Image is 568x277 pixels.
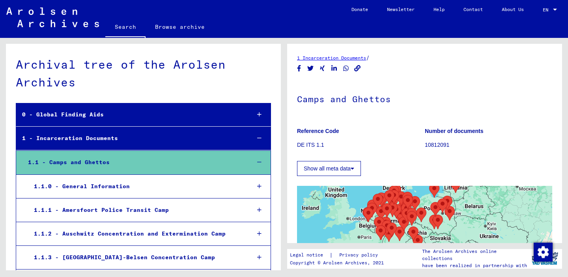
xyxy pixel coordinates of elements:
button: Show all meta data [297,161,361,176]
div: 1.1.1 - Amersfoort Police Transit Camp [28,202,244,218]
div: Westerbork Assembly and Transit Camp [373,194,383,208]
div: Mecheln (Malines) SS Deportation Camp [363,208,374,222]
div: Groß-Rosen Concentration Camp [416,208,426,222]
button: Share on Xing [318,64,327,73]
p: The Arolsen Archives online collections [422,248,528,262]
span: EN [543,7,551,13]
p: Copyright © Arolsen Archives, 2021 [290,259,387,266]
div: Warsaw Ghetto and Concentration Camp [437,198,448,213]
div: Litzmannstadt (Lodz) Ghetto and "Polen-Jugendverwahrlager" /Detention Camp for Polish Juveniles [430,202,441,217]
a: 1 Incarceration Documents [297,55,366,61]
div: Theresienstadt Ghetto [407,211,417,226]
div: Flossenbürg Concentration Camp [399,217,409,231]
div: Auschwitz Concentration and Extermination Camp [429,215,439,229]
div: Concentration Camps Wittmoor, Fuhlsbüttel and Neuengamme [396,191,406,206]
div: Lichtenburg Concentration Camp [401,203,411,217]
div: Concentration Camp Kemna [376,206,386,221]
div: Concentration Camp Sonnenburg [410,196,420,211]
div: Sandbostel Absorption Camp [384,190,394,205]
div: Amersfoort Police Transit Camp [367,200,377,214]
button: Share on Facebook [295,64,303,73]
div: Hinzert Special SS Camp [374,217,384,231]
div: Schutzhaftlager Hohnstein [407,208,417,223]
img: yv_logo.png [530,249,560,268]
div: | [290,251,387,259]
div: Kauen (Kaunas, Kowno) Ghetto [450,178,461,193]
div: Lublin (Majdanek) Concentration Camp [445,206,455,221]
div: Ravensbrück Concentration Camp [402,192,413,206]
div: Welzheim Concentration Camp (Protective Custody Camp) [387,223,397,237]
button: Share on Twitter [306,64,315,73]
div: 1 - Incarceration Documents [16,131,244,146]
a: Search [105,17,146,38]
div: Schirmeck-Vorbruck Concentration Camp [376,225,386,240]
button: Copy link [353,64,362,73]
div: Sachsenhausen Concentration Camp [403,195,413,210]
div: Sachsenburg Concentration Camp [402,208,412,223]
button: Share on LinkedIn [330,64,338,73]
div: Niederhagen (Wewelsburg) Concentration Camp [382,203,392,218]
img: Arolsen_neg.svg [6,7,99,27]
a: Browse archive [146,17,214,36]
b: Number of documents [425,128,484,134]
div: Herzogenbusch-Vught Concentration Camp [367,203,377,217]
div: Mauthausen Concentration Camp [408,226,419,241]
div: Kislau Concentration Camp [382,220,392,235]
div: Neuengamme Concentration Camp [389,190,399,204]
div: Treblinka Labour Camp [442,196,452,210]
a: Privacy policy [333,251,387,259]
div: Mittelbau (Dora) Concentration Camp [391,204,402,219]
div: Natzweiler (Struthof) Concentration Camp [376,225,386,240]
div: 0 - Global Finding Aids [16,107,244,122]
p: 10812091 [425,141,552,149]
div: Papenburg Penitentiary Camp/ Emslandlager [376,193,387,207]
p: have been realized in partnership with [422,262,528,269]
p: DE ITS 1.1 [297,141,424,149]
div: Dachau Concentration Camp [394,226,405,241]
b: Reference Code [297,128,339,134]
div: 1.1.3 - [GEOGRAPHIC_DATA]-Belsen Concentration Camp [28,250,244,265]
img: Change consent [534,243,553,262]
h1: Camps and Ghettos [297,81,552,116]
div: Labor reformatory camp Liebenau (Internment Camp Liebenau) [413,235,423,249]
div: 1.1.2 - Auschwitz Concentration and Extermination Camp [28,226,244,241]
div: 1.1.0 - General Information [28,179,244,194]
div: Stutthof Concentration Camp [429,183,439,198]
div: Archival tree of the Arolsen Archives [16,56,271,91]
a: Legal notice [290,251,329,259]
button: Share on WhatsApp [342,64,350,73]
div: Krakau-Plaszow Concentration Camp [433,215,443,229]
div: 1.1 - Camps and Ghettos [22,155,244,170]
div: Moringen Concentration Camp and "Jugendschutzlager"/ Protective Custody Camp for Juveniles [387,202,398,217]
span: / [366,54,370,61]
div: Breendonk Transit Camp [362,207,373,222]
